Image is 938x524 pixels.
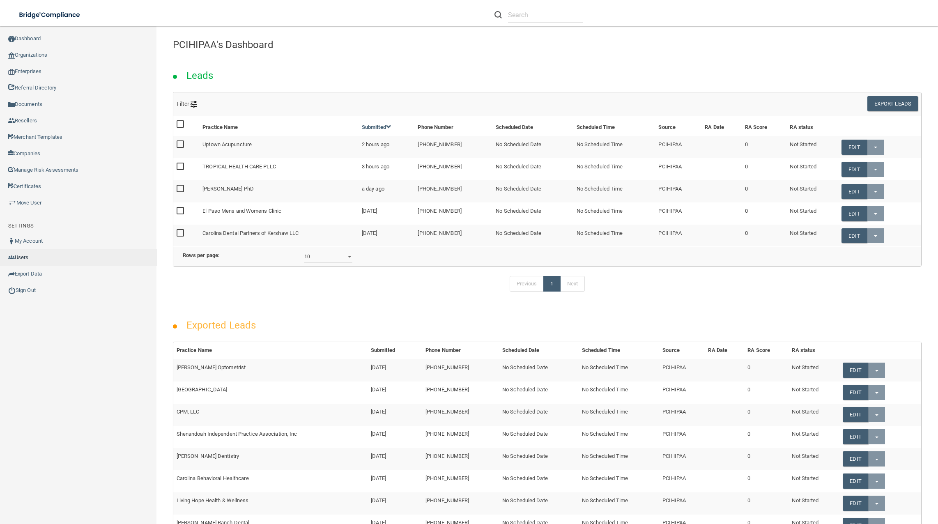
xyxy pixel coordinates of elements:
td: No Scheduled Date [499,470,579,492]
img: ic_power_dark.7ecde6b1.png [8,287,16,294]
td: No Scheduled Time [579,382,660,404]
th: RA Date [701,116,741,136]
th: RA status [786,116,838,136]
h4: PCIHIPAA's Dashboard [173,39,922,50]
td: PCIHIPAA [655,136,701,158]
td: No Scheduled Time [579,492,660,515]
th: Practice Name [173,342,368,359]
td: No Scheduled Date [499,359,579,381]
a: Edit [843,385,868,400]
input: Search [508,7,583,23]
td: CPM, LLC [173,404,368,426]
th: RA status [789,342,839,359]
td: [PERSON_NAME] Dentistry [173,448,368,470]
td: No Scheduled Time [579,426,660,448]
img: organization-icon.f8decf85.png [8,52,15,59]
td: [PHONE_NUMBER] [422,426,499,448]
img: bridge_compliance_login_screen.278c3ca4.svg [12,7,88,23]
td: [DATE] [368,426,422,448]
td: No Scheduled Time [573,158,655,180]
td: PCIHIPAA [659,404,705,426]
td: [DATE] [368,382,422,404]
td: [PHONE_NUMBER] [422,448,499,470]
th: Scheduled Date [492,116,573,136]
td: 0 [742,136,787,158]
td: [PHONE_NUMBER] [414,158,492,180]
td: PCIHIPAA [659,492,705,515]
td: PCIHIPAA [659,448,705,470]
td: No Scheduled Time [573,225,655,246]
td: a day ago [359,180,415,202]
td: 0 [744,359,789,381]
a: Submitted [362,124,391,130]
img: ic_reseller.de258add.png [8,117,15,124]
td: 3 hours ago [359,158,415,180]
td: No Scheduled Date [499,492,579,515]
label: SETTINGS [8,221,34,231]
td: No Scheduled Time [579,448,660,470]
td: 0 [742,158,787,180]
td: Not Started [786,225,838,246]
td: Not Started [786,202,838,225]
td: No Scheduled Time [579,470,660,492]
td: 0 [742,180,787,202]
a: Edit [841,162,867,177]
th: Scheduled Time [579,342,660,359]
a: 1 [543,276,560,292]
td: Not Started [789,404,839,426]
td: PCIHIPAA [659,426,705,448]
th: Scheduled Time [573,116,655,136]
th: RA Date [705,342,744,359]
td: 0 [744,448,789,470]
th: Source [655,116,701,136]
td: Living Hope Health & Wellness [173,492,368,515]
td: [DATE] [368,359,422,381]
a: Edit [841,140,867,155]
td: Not Started [786,158,838,180]
a: Next [560,276,585,292]
img: icon-documents.8dae5593.png [8,101,15,108]
td: Not Started [789,426,839,448]
td: 0 [744,470,789,492]
td: 0 [744,404,789,426]
th: Scheduled Date [499,342,579,359]
th: RA Score [744,342,789,359]
td: [PHONE_NUMBER] [422,470,499,492]
td: PCIHIPAA [655,180,701,202]
td: 0 [744,382,789,404]
img: icon-filter@2x.21656d0b.png [191,101,197,108]
td: [PHONE_NUMBER] [422,404,499,426]
td: [PHONE_NUMBER] [422,492,499,515]
a: Edit [843,363,868,378]
td: PCIHIPAA [659,359,705,381]
td: [DATE] [359,225,415,246]
td: No Scheduled Date [492,202,573,225]
td: No Scheduled Date [499,448,579,470]
td: No Scheduled Time [573,136,655,158]
td: [DATE] [368,470,422,492]
td: No Scheduled Time [573,180,655,202]
a: Edit [841,228,867,244]
td: No Scheduled Date [492,136,573,158]
button: Export Leads [867,96,918,111]
td: 0 [744,426,789,448]
td: 0 [744,492,789,515]
td: 0 [742,225,787,246]
th: Submitted [368,342,422,359]
td: No Scheduled Date [499,382,579,404]
td: [DATE] [368,492,422,515]
a: Edit [841,206,867,221]
td: PCIHIPAA [655,225,701,246]
td: Not Started [786,136,838,158]
td: No Scheduled Time [579,359,660,381]
td: [DATE] [368,448,422,470]
td: El Paso Mens and Womens Clinic [199,202,359,225]
td: [DATE] [359,202,415,225]
td: Not Started [789,470,839,492]
td: Not Started [789,382,839,404]
img: briefcase.64adab9b.png [8,199,16,207]
td: [PHONE_NUMBER] [414,225,492,246]
th: Source [659,342,705,359]
td: Not Started [789,448,839,470]
a: Edit [843,407,868,422]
